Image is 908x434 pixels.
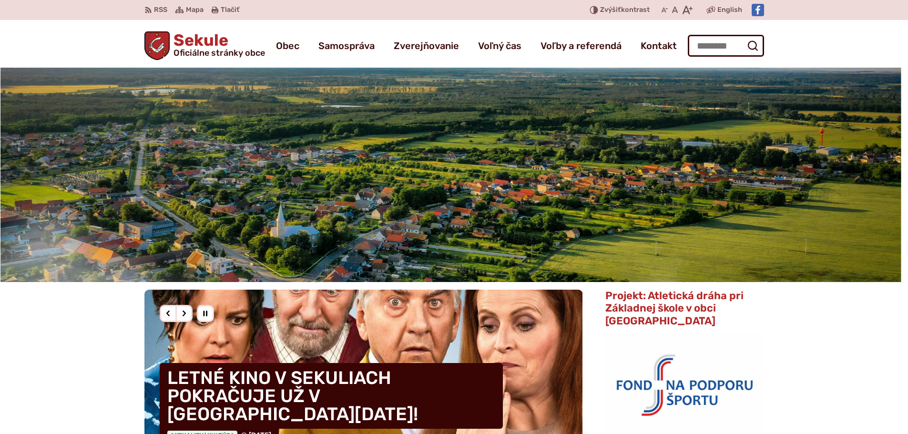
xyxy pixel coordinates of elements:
[715,4,744,16] a: English
[186,4,204,16] span: Mapa
[197,305,214,322] div: Pozastaviť pohyb slajdera
[394,32,459,59] a: Zverejňovanie
[600,6,650,14] span: kontrast
[641,32,677,59] a: Kontakt
[154,4,167,16] span: RSS
[541,32,622,59] a: Voľby a referendá
[173,49,265,57] span: Oficiálne stránky obce
[144,31,170,60] img: Prejsť na domovskú stránku
[752,4,764,16] img: Prejsť na Facebook stránku
[605,289,744,327] span: Projekt: Atletická dráha pri Základnej škole v obci [GEOGRAPHIC_DATA]
[276,32,299,59] a: Obec
[170,32,265,57] h1: Sekule
[221,6,239,14] span: Tlačiť
[144,31,265,60] a: Logo Sekule, prejsť na domovskú stránku.
[175,305,193,322] div: Nasledujúci slajd
[318,32,375,59] a: Samospráva
[160,363,503,429] h4: LETNÉ KINO V SEKULIACH POKRAČUJE UŽ V [GEOGRAPHIC_DATA][DATE]!
[478,32,521,59] a: Voľný čas
[717,4,742,16] span: English
[600,6,621,14] span: Zvýšiť
[160,305,177,322] div: Predošlý slajd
